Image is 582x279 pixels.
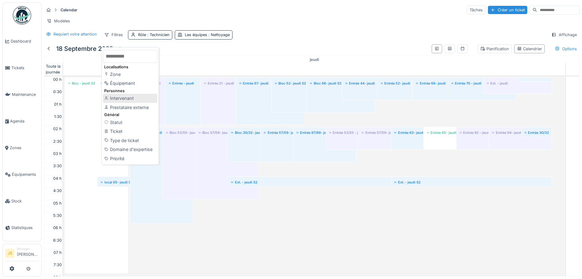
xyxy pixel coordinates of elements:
div: Entrée 92 - jeudi [459,130,516,135]
div: 06 h [52,225,63,231]
div: Entrée 30/32- jeudi [525,130,549,135]
span: Dashboard [11,38,39,44]
span: : Nettoyage [207,32,230,37]
div: Zone [103,70,157,79]
span: : Technicien [146,32,170,37]
div: Options [552,44,580,53]
img: Badge_color-CXgf-gQk.svg [13,6,31,25]
div: 6:30 [52,237,63,243]
a: jeudi [309,56,320,63]
div: Prestataire externe [103,103,157,112]
div: Bloc 57/59- jeudi S2 [199,130,255,135]
span: Équipements [12,172,39,177]
span: Toute la journée [45,63,63,75]
div: Entrée 21 - jeudi [204,81,266,86]
div: 1:30 [53,114,63,119]
li: JS [5,249,14,258]
span: Agenda [10,118,39,124]
div: Rôle [138,32,170,38]
div: Modèles [44,17,73,25]
div: Équipement [103,79,157,88]
div: Entrée 70 - jeudi [451,81,513,86]
div: 7:30 [52,262,63,268]
div: Bloc 30/32- jeudi S2 [231,130,288,135]
div: Calendrier [517,46,542,52]
div: Général [103,112,157,118]
h5: 18 septembre 2025 [56,45,113,52]
div: Planification [480,46,509,52]
div: Ext. - jeudi S2 [394,180,549,185]
div: Bloc 52- jeudi S2 [275,81,337,86]
div: Ext. - jeudi S2 [231,180,549,185]
div: 00 h [52,77,63,82]
span: Statistiques [11,225,39,231]
div: Entrée - jeudi [169,81,231,86]
div: Filtres [101,30,126,39]
div: Entrée 53/55 - jeudi [329,130,386,135]
div: Ticket [103,127,157,136]
div: 2:30 [52,138,63,144]
div: Priorité [103,154,157,163]
div: Tâches [467,6,485,14]
div: 0:30 [52,89,63,95]
div: Affichage [549,30,580,39]
div: 4:30 [52,188,63,194]
div: Entrée 68- jeudi [416,81,478,86]
div: Personnes [103,88,157,94]
div: Les équipes [185,32,230,38]
div: Intervenant [103,94,157,103]
div: Manager [17,247,39,251]
div: Bloc 70- jeudi S2 [101,81,157,86]
li: [PERSON_NAME] [17,247,39,260]
div: Créer un ticket [488,6,527,14]
span: Maintenance [12,92,39,97]
div: 07 h [52,250,63,255]
span: Zones [10,145,39,151]
div: 3:30 [52,163,63,169]
div: Bloc - jeudi S2 [68,81,125,86]
strong: Calendar [58,7,80,13]
div: 03 h [52,151,63,156]
div: Entrée 63- jeudi [394,130,451,135]
div: 01 h [53,101,63,107]
div: Requiert votre attention [53,31,97,37]
div: Entrée 52- jeudi [381,81,443,86]
div: Ext. - jeudi [487,81,549,86]
div: Type de ticket [103,136,157,145]
div: 5:30 [52,213,63,218]
div: Entrée 57/59- jeudi [361,130,418,135]
span: Tickets [11,65,39,71]
div: Entrée 87/89- jeudi [296,130,353,135]
div: Entrée 57/59- jeudi [264,130,320,135]
div: Statut [103,118,157,127]
div: local 65- jeudi S2 [101,180,157,185]
div: 04 h [52,175,63,181]
div: Localisations [103,64,157,70]
div: Bloc 53/55- jeudi S2 [166,130,223,135]
div: Entrée 67- jeudi [239,81,301,86]
div: Entrée 94- jeudi [492,130,549,135]
div: 02 h [52,126,63,132]
div: Entrée 44- jeudi [345,81,407,86]
div: Domaine d'expertise [103,145,157,154]
div: Aujourd'hui [128,45,155,53]
div: Bloc 68- jeudi S2 [310,81,372,86]
span: Stock [11,198,39,204]
div: 05 h [52,200,63,206]
div: Entrée 65- jeudi [427,130,483,135]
